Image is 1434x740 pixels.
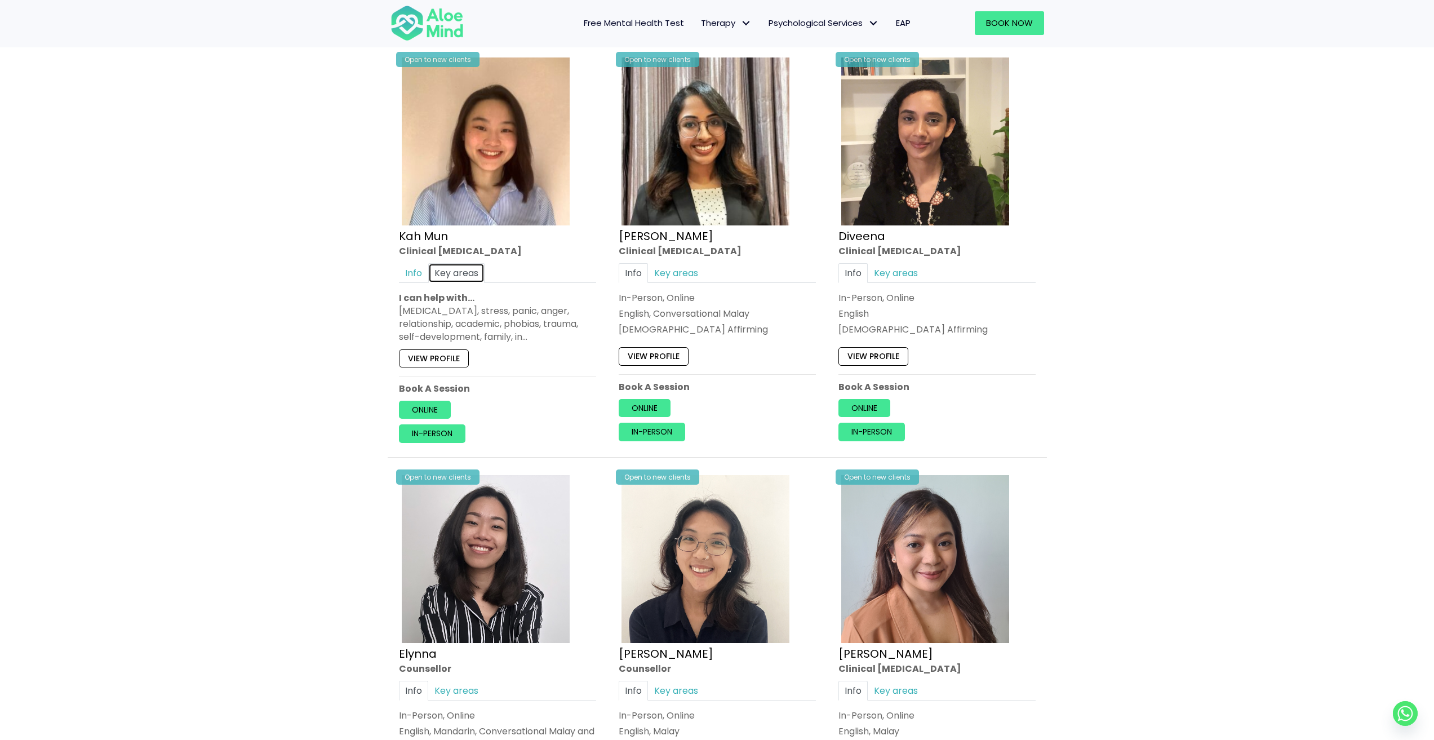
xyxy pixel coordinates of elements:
a: Book Now [975,11,1044,35]
a: View profile [619,348,689,366]
div: [MEDICAL_DATA], stress, panic, anger, relationship, academic, phobias, trauma, self-development, ... [399,304,596,344]
div: Clinical [MEDICAL_DATA] [838,662,1036,675]
a: In-person [838,423,905,441]
div: Counsellor [399,662,596,675]
a: View profile [838,348,908,366]
a: Info [619,263,648,283]
a: Psychological ServicesPsychological Services: submenu [760,11,887,35]
a: [PERSON_NAME] [619,646,713,662]
img: Kah Mun-profile-crop-300×300 [402,57,570,225]
div: Open to new clients [616,52,699,67]
div: Open to new clients [836,469,919,485]
span: Therapy [701,17,752,29]
a: Info [838,681,868,701]
img: IMG_1660 – Diveena Nair [841,57,1009,225]
a: Info [399,263,428,283]
img: Aloe mind Logo [390,5,464,42]
span: Psychological Services: submenu [865,15,882,32]
div: In-Person, Online [619,291,816,304]
a: Online [838,399,890,417]
div: [DEMOGRAPHIC_DATA] Affirming [619,324,816,336]
a: Key areas [648,263,704,283]
span: Book Now [986,17,1033,29]
a: Whatsapp [1393,701,1418,726]
a: Info [619,681,648,701]
div: In-Person, Online [838,291,1036,304]
a: Key areas [868,263,924,283]
nav: Menu [478,11,919,35]
div: Open to new clients [396,469,480,485]
a: [PERSON_NAME] [838,646,933,662]
a: [PERSON_NAME] [619,228,713,244]
a: Elynna [399,646,437,662]
span: EAP [896,17,911,29]
p: Book A Session [619,380,816,393]
span: Free Mental Health Test [584,17,684,29]
div: In-Person, Online [838,709,1036,722]
p: English, Malay [838,725,1036,738]
div: Open to new clients [396,52,480,67]
img: croped-Anita_Profile-photo-300×300 [621,57,789,225]
p: Book A Session [399,382,596,395]
a: Info [838,263,868,283]
div: Clinical [MEDICAL_DATA] [399,245,596,258]
div: Open to new clients [616,469,699,485]
a: Key areas [428,681,485,701]
p: English, Malay [619,725,816,738]
a: Kah Mun [399,228,448,244]
img: Hanna Clinical Psychologist [841,475,1009,643]
p: Book A Session [838,380,1036,393]
p: I can help with… [399,291,596,304]
a: Diveena [838,228,885,244]
a: TherapyTherapy: submenu [692,11,760,35]
a: Key areas [428,263,485,283]
a: Info [399,681,428,701]
a: In-person [619,423,685,441]
span: Psychological Services [769,17,879,29]
a: View profile [399,349,469,367]
div: Counsellor [619,662,816,675]
div: Clinical [MEDICAL_DATA] [619,245,816,258]
a: Key areas [648,681,704,701]
div: In-Person, Online [619,709,816,722]
img: Emelyne Counsellor [621,475,789,643]
div: [DEMOGRAPHIC_DATA] Affirming [838,324,1036,336]
div: Open to new clients [836,52,919,67]
a: Free Mental Health Test [575,11,692,35]
div: In-Person, Online [399,709,596,722]
a: Key areas [868,681,924,701]
a: Online [399,401,451,419]
p: English, Conversational Malay [619,307,816,320]
div: Clinical [MEDICAL_DATA] [838,245,1036,258]
a: Online [619,399,671,417]
p: English [838,307,1036,320]
a: EAP [887,11,919,35]
img: Elynna Counsellor [402,475,570,643]
a: In-person [399,425,465,443]
span: Therapy: submenu [738,15,754,32]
